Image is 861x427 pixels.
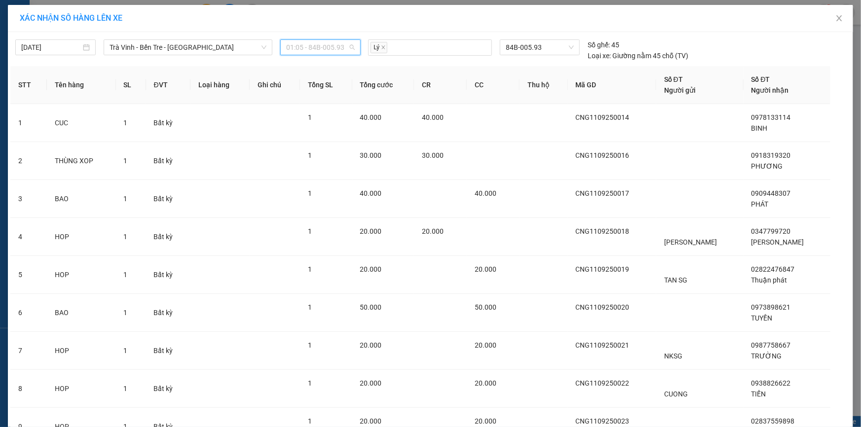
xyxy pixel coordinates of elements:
td: BAO [47,294,116,332]
span: 20.000 [360,417,382,425]
button: Close [825,5,853,33]
span: CNG1109250016 [576,151,630,159]
span: 0909448307 [751,189,791,197]
span: 40.000 [475,189,496,197]
span: 1 [308,113,312,121]
span: 02837559898 [751,417,795,425]
span: CNG1109250017 [576,189,630,197]
span: Số ĐT [751,75,770,83]
td: CUC [47,104,116,142]
span: 0987758667 [751,341,791,349]
span: Loại xe: [588,50,611,61]
span: CNG1109250014 [576,113,630,121]
span: Người gửi [664,86,696,94]
span: CNG1109250018 [576,227,630,235]
td: 7 [10,332,47,370]
span: CNG1109250021 [576,341,630,349]
span: 0347799720 [751,227,791,235]
th: SL [116,66,146,104]
span: 1 [124,271,128,279]
span: CNG1109250022 [576,379,630,387]
span: 20.000 [360,265,382,273]
input: 12/09/2025 [21,42,81,53]
td: Bất kỳ [146,218,190,256]
span: 20.000 [475,379,496,387]
span: [PERSON_NAME] [664,238,717,246]
span: 1 [308,151,312,159]
th: Loại hàng [190,66,250,104]
div: Cầu Ngang [8,8,57,32]
td: Bất kỳ [146,180,190,218]
span: 1 [308,227,312,235]
td: 2 [10,142,47,180]
span: 1 [308,417,312,425]
td: Bất kỳ [146,294,190,332]
th: Ghi chú [250,66,300,104]
span: TRƯỜNG [751,352,782,360]
span: 1 [308,379,312,387]
td: 4 [10,218,47,256]
td: 5 [10,256,47,294]
th: Mã GD [568,66,656,104]
span: 02822476847 [751,265,795,273]
span: TUYỀN [751,314,773,322]
div: [GEOGRAPHIC_DATA] [64,8,164,31]
td: 8 [10,370,47,408]
td: HOP [47,256,116,294]
span: close [381,45,386,50]
span: CNG1109250019 [576,265,630,273]
th: Tổng SL [300,66,352,104]
td: HOP [47,370,116,408]
span: 1 [124,385,128,392]
span: 1 [124,195,128,203]
span: CUONG [664,390,688,398]
span: 0938826622 [751,379,791,387]
span: down [261,44,267,50]
span: 30.000 [422,151,444,159]
span: 0978133114 [751,113,791,121]
span: Thuận phát [751,276,787,284]
div: NHI [64,31,164,42]
span: 40.000 [360,189,382,197]
span: 20.000 [360,341,382,349]
span: 1 [124,309,128,317]
th: STT [10,66,47,104]
span: 30.000 [360,151,382,159]
span: 1 [308,303,312,311]
span: PHÁT [751,200,769,208]
span: 1 [124,347,128,355]
span: CNG1109250020 [576,303,630,311]
th: Tổng cước [352,66,414,104]
span: 40.000 [422,113,444,121]
span: 1 [308,265,312,273]
span: CC : [63,65,76,75]
th: Tên hàng [47,66,116,104]
div: 0898944625 [64,42,164,56]
span: 84B-005.93 [506,40,574,55]
span: 20.000 [475,341,496,349]
td: BAO [47,180,116,218]
span: 20.000 [475,265,496,273]
div: 45 [588,39,619,50]
td: HOP [47,332,116,370]
span: 0918319320 [751,151,791,159]
td: Bất kỳ [146,104,190,142]
span: close [835,14,843,22]
th: ĐVT [146,66,190,104]
span: PHƯƠNG [751,162,783,170]
span: BINH [751,124,768,132]
span: 20.000 [360,227,382,235]
td: Bất kỳ [146,142,190,180]
span: TAN SG [664,276,687,284]
th: Thu hộ [520,66,568,104]
span: 1 [308,189,312,197]
span: Nhận: [64,8,88,19]
span: Số ghế: [588,39,610,50]
span: Số ĐT [664,75,683,83]
span: 40.000 [360,113,382,121]
span: Người nhận [751,86,789,94]
span: Trà Vinh - Bến Tre - Sài Gòn [110,40,266,55]
span: [PERSON_NAME] [751,238,804,246]
span: 1 [124,233,128,241]
th: CC [467,66,520,104]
